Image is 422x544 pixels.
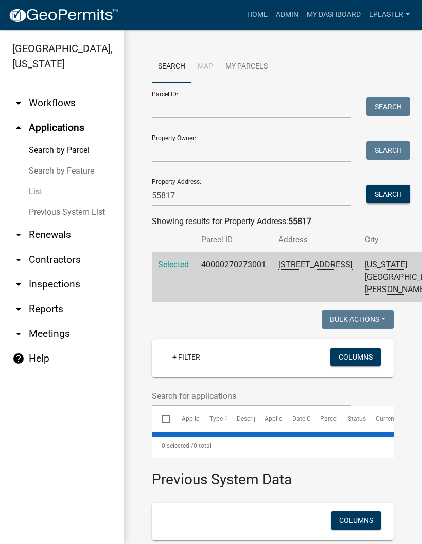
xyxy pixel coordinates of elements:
[348,415,366,422] span: Status
[162,442,194,449] span: 0 selected /
[12,278,25,291] i: arrow_drop_down
[255,406,283,431] datatable-header-cell: Applicant
[12,328,25,340] i: arrow_drop_down
[376,415,418,422] span: Current Activity
[366,185,410,203] button: Search
[288,216,311,226] strong: 55817
[152,406,171,431] datatable-header-cell: Select
[366,406,394,431] datatable-header-cell: Current Activity
[152,385,351,406] input: Search for applications
[366,141,410,160] button: Search
[152,433,394,458] div: 0 total
[272,228,359,252] th: Address
[12,229,25,241] i: arrow_drop_down
[366,97,410,116] button: Search
[12,97,25,109] i: arrow_drop_down
[243,5,272,25] a: Home
[338,406,366,431] datatable-header-cell: Status
[158,260,189,269] a: Selected
[12,352,25,365] i: help
[303,5,365,25] a: My Dashboard
[237,415,268,422] span: Description
[227,406,255,431] datatable-header-cell: Description
[12,122,25,134] i: arrow_drop_up
[310,406,338,431] datatable-header-cell: Parcel ID
[152,215,394,228] div: Showing results for Property Address:
[292,415,328,422] span: Date Created
[331,511,381,530] button: Columns
[265,415,291,422] span: Applicant
[195,252,272,302] td: 40000270273001
[322,310,394,329] button: Bulk Actions
[152,50,191,83] a: Search
[283,406,310,431] datatable-header-cell: Date Created
[320,415,345,422] span: Parcel ID
[365,5,414,25] a: eplaster
[272,5,303,25] a: Admin
[171,406,199,431] datatable-header-cell: Application Number
[12,253,25,266] i: arrow_drop_down
[195,228,272,252] th: Parcel ID
[164,348,208,366] a: + Filter
[152,458,394,490] h3: Previous System Data
[199,406,227,431] datatable-header-cell: Type
[182,415,238,422] span: Application Number
[330,348,381,366] button: Columns
[209,415,223,422] span: Type
[12,303,25,315] i: arrow_drop_down
[219,50,274,83] a: My Parcels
